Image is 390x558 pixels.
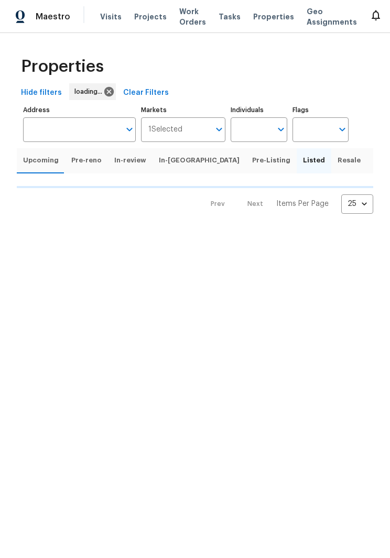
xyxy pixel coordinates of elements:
[141,107,225,113] label: Markets
[122,122,137,137] button: Open
[252,155,290,166] span: Pre-Listing
[36,12,70,22] span: Maestro
[231,107,287,113] label: Individuals
[23,155,59,166] span: Upcoming
[100,12,122,22] span: Visits
[338,155,361,166] span: Resale
[292,107,349,113] label: Flags
[276,199,329,209] p: Items Per Page
[274,122,288,137] button: Open
[74,86,106,97] span: loading...
[201,194,373,214] nav: Pagination Navigation
[123,86,169,100] span: Clear Filters
[119,83,173,103] button: Clear Filters
[219,13,241,20] span: Tasks
[159,155,240,166] span: In-[GEOGRAPHIC_DATA]
[253,12,294,22] span: Properties
[335,122,350,137] button: Open
[341,190,373,217] div: 25
[307,6,357,27] span: Geo Assignments
[17,83,66,103] button: Hide filters
[134,12,167,22] span: Projects
[69,83,116,100] div: loading...
[21,61,104,72] span: Properties
[148,125,182,134] span: 1 Selected
[303,155,325,166] span: Listed
[212,122,226,137] button: Open
[21,86,62,100] span: Hide filters
[114,155,146,166] span: In-review
[71,155,102,166] span: Pre-reno
[23,107,136,113] label: Address
[179,6,206,27] span: Work Orders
